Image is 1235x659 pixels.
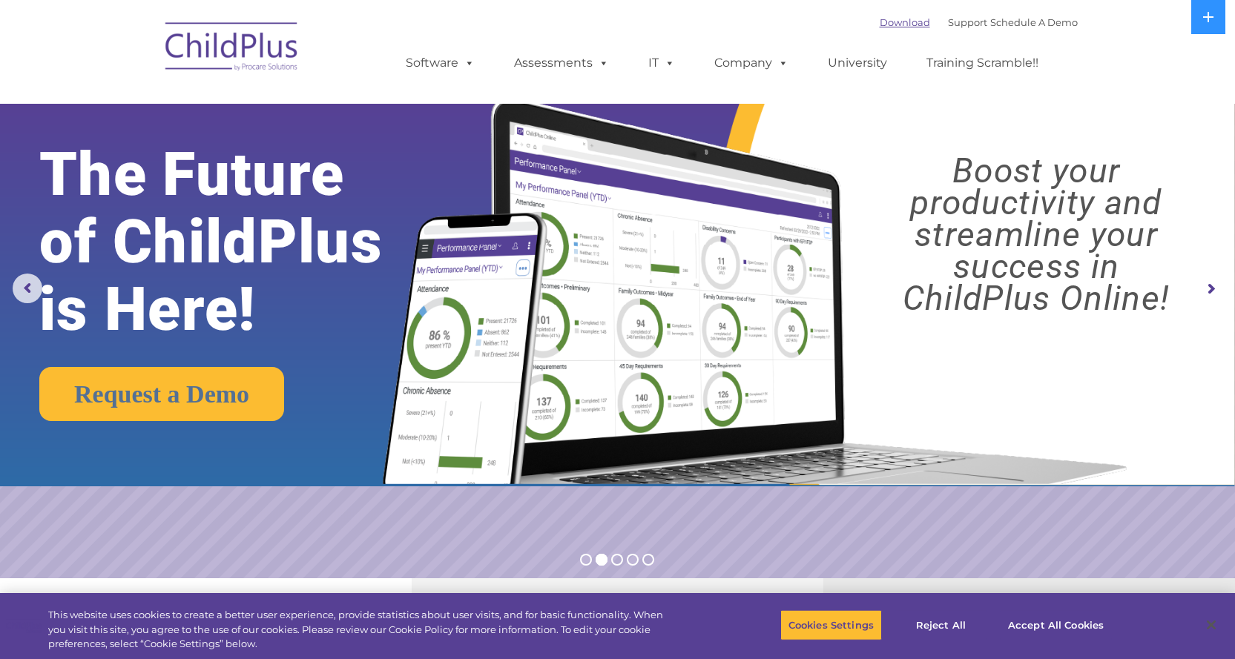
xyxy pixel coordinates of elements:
[158,12,306,86] img: ChildPlus by Procare Solutions
[206,98,251,109] span: Last name
[813,48,902,78] a: University
[48,608,679,652] div: This website uses cookies to create a better user experience, provide statistics about user visit...
[39,367,284,421] a: Request a Demo
[990,16,1078,28] a: Schedule A Demo
[633,48,690,78] a: IT
[699,48,803,78] a: Company
[853,155,1219,314] rs-layer: Boost your productivity and streamline your success in ChildPlus Online!
[499,48,624,78] a: Assessments
[912,48,1053,78] a: Training Scramble!!
[206,159,269,170] span: Phone number
[895,609,987,640] button: Reject All
[780,609,882,640] button: Cookies Settings
[880,16,930,28] a: Download
[880,16,1078,28] font: |
[948,16,987,28] a: Support
[1195,609,1228,641] button: Close
[1000,609,1112,640] button: Accept All Cookies
[391,48,490,78] a: Software
[39,141,434,343] rs-layer: The Future of ChildPlus is Here!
